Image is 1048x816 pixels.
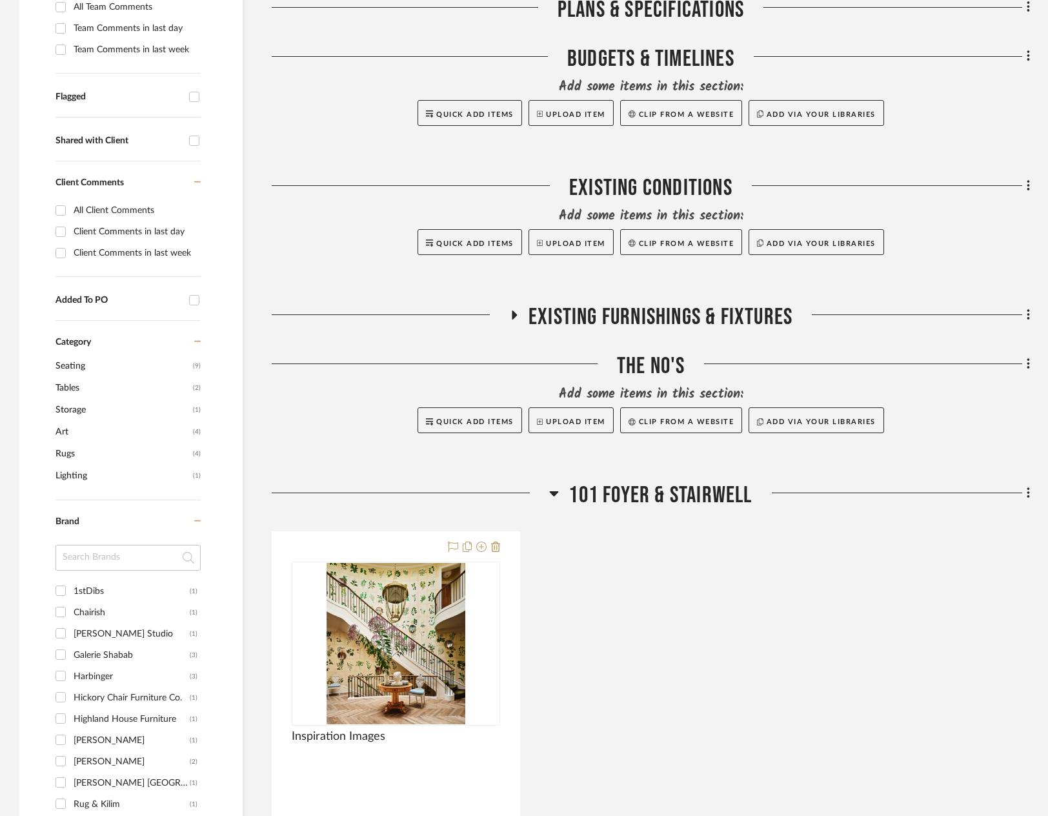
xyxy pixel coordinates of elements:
span: (4) [193,422,201,442]
span: 101 Foyer & Stairwell [569,482,752,509]
button: Add via your libraries [749,407,884,433]
span: (4) [193,444,201,464]
div: Add some items in this section: [272,207,1030,225]
button: Clip from a website [620,100,742,126]
button: Add via your libraries [749,100,884,126]
span: Inspiration Images [292,729,385,744]
button: Quick Add Items [418,100,522,126]
div: (1) [190,794,197,815]
button: Upload Item [529,229,614,255]
div: (1) [190,602,197,623]
span: (9) [193,356,201,376]
span: Brand [55,517,79,526]
span: Quick Add Items [436,111,514,118]
div: (1) [190,581,197,602]
div: (1) [190,688,197,708]
div: Highland House Furniture [74,709,190,729]
span: Category [55,337,91,348]
div: Galerie Shabab [74,645,190,666]
div: Flagged [55,92,183,103]
span: Client Comments [55,178,124,187]
div: [PERSON_NAME] [74,730,190,751]
div: Add some items in this section: [272,78,1030,96]
span: (2) [193,378,201,398]
div: Client Comments in last week [74,243,197,263]
div: (1) [190,624,197,644]
button: Quick Add Items [418,407,522,433]
div: [PERSON_NAME] [74,751,190,772]
div: (1) [190,773,197,793]
div: [PERSON_NAME] Studio [74,624,190,644]
div: Harbinger [74,666,190,687]
span: Rugs [55,443,190,465]
div: Added To PO [55,295,183,306]
img: Inspiration Images [327,563,465,724]
span: Lighting [55,465,190,487]
span: (1) [193,465,201,486]
div: [PERSON_NAME] [GEOGRAPHIC_DATA] [74,773,190,793]
span: Storage [55,399,190,421]
button: Add via your libraries [749,229,884,255]
div: Rug & Kilim [74,794,190,815]
button: Clip from a website [620,229,742,255]
div: (3) [190,666,197,687]
div: Team Comments in last week [74,39,197,60]
div: Client Comments in last day [74,221,197,242]
button: Clip from a website [620,407,742,433]
div: Add some items in this section: [272,385,1030,403]
span: Tables [55,377,190,399]
button: Upload Item [529,407,614,433]
span: Seating [55,355,190,377]
div: All Client Comments [74,200,197,221]
div: (2) [190,751,197,772]
div: Hickory Chair Furniture Co. [74,688,190,708]
span: Quick Add Items [436,418,514,425]
div: (1) [190,709,197,729]
div: 1stDibs [74,581,190,602]
button: Upload Item [529,100,614,126]
span: Quick Add Items [436,240,514,247]
span: (1) [193,400,201,420]
button: Quick Add Items [418,229,522,255]
div: Shared with Client [55,136,183,147]
div: (1) [190,730,197,751]
span: Existing Furnishings & Fixtures [529,303,792,331]
span: Art [55,421,190,443]
div: Team Comments in last day [74,18,197,39]
div: (3) [190,645,197,666]
input: Search Brands [55,545,201,571]
div: Chairish [74,602,190,623]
